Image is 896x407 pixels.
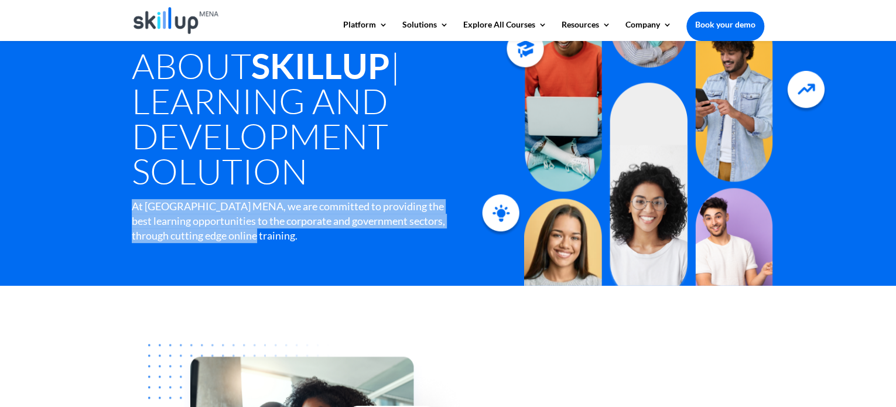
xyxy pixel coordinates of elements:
[463,20,547,40] a: Explore All Courses
[343,20,388,40] a: Platform
[562,20,611,40] a: Resources
[837,351,896,407] iframe: Chat Widget
[134,7,218,34] img: Skillup Mena
[402,20,449,40] a: Solutions
[132,199,446,244] div: At [GEOGRAPHIC_DATA] MENA, we are committed to providing the best learning opportunities to the c...
[686,12,764,37] a: Book your demo
[251,45,390,87] strong: SkillUp
[132,48,497,194] h1: About | Learning and Development Solution
[625,20,672,40] a: Company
